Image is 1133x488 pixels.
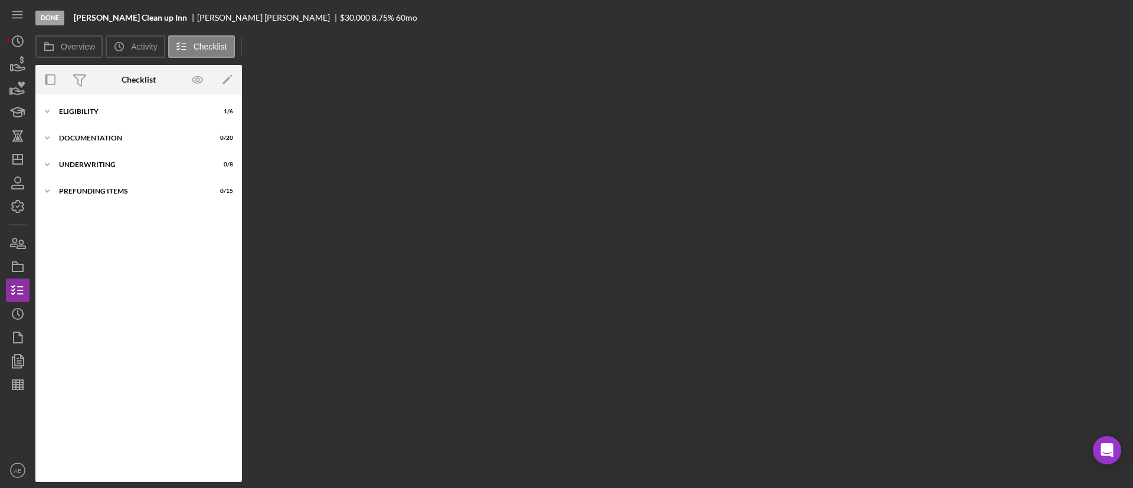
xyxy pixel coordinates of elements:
div: Underwriting [59,161,204,168]
div: 0 / 15 [212,188,233,195]
div: $30,000 [340,13,370,22]
div: 1 / 6 [212,108,233,115]
div: Eligibility [59,108,204,115]
div: Open Intercom Messenger [1093,436,1121,464]
div: 0 / 20 [212,135,233,142]
button: Activity [106,35,165,58]
div: Prefunding Items [59,188,204,195]
div: Checklist [122,75,156,84]
label: Overview [61,42,95,51]
div: 8.75 % [372,13,394,22]
div: Documentation [59,135,204,142]
div: 60 mo [396,13,417,22]
button: Checklist [168,35,235,58]
button: AE [6,458,30,482]
label: Activity [131,42,157,51]
div: [PERSON_NAME] [PERSON_NAME] [197,13,340,22]
div: 0 / 8 [212,161,233,168]
text: AE [14,467,22,474]
button: Overview [35,35,103,58]
div: Done [35,11,64,25]
label: Checklist [194,42,227,51]
b: [PERSON_NAME] Clean up Inn [74,13,187,22]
